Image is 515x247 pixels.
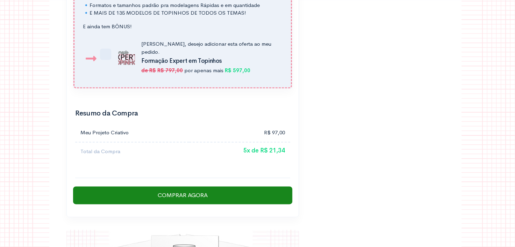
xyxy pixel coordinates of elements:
td: R$ 97,00 [189,123,290,142]
h2: Resumo da Compra [75,110,290,117]
input: Comprar Agora [73,186,292,204]
td: Total da Compra [75,142,189,161]
td: Meu Projeto Criativo [75,123,189,142]
td: 5x de R$ 21,34 [189,142,290,161]
h3: Formação Expert em Topinhos [141,58,278,65]
strong: de R$ [141,67,156,74]
img: Formação Expert em Topinhos [118,49,135,66]
strong: R$ 597,00 [225,67,250,74]
span: por apenas mais [184,67,223,74]
span: [PERSON_NAME], desejo adicionar esta oferta ao meu pedido. [141,40,271,55]
p: E ainda tem BÔNUS! [83,23,282,31]
strong: R$ 797,00 [157,67,183,74]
